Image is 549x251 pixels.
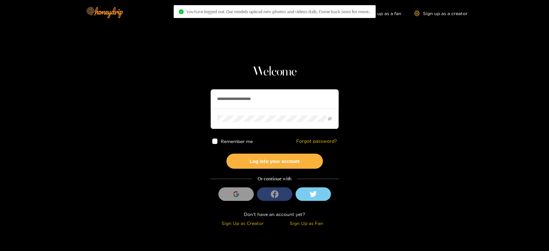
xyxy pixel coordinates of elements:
div: Sign Up as Creator [212,220,273,227]
span: You have logged out. Our models upload new photos and videos daily. Come back soon for more.. [186,9,371,14]
button: Log into your account [226,154,323,169]
span: Remember me [221,139,253,144]
a: Sign up as a creator [414,11,468,16]
h1: Welcome [211,64,339,80]
div: Or continue with [211,175,339,183]
a: Forgot password? [296,139,337,144]
a: Sign up as a fan [357,11,401,16]
div: Sign Up as Fan [276,220,337,227]
div: Don't have an account yet? [211,211,339,218]
span: check-circle [179,9,184,14]
span: eye-invisible [328,117,332,121]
